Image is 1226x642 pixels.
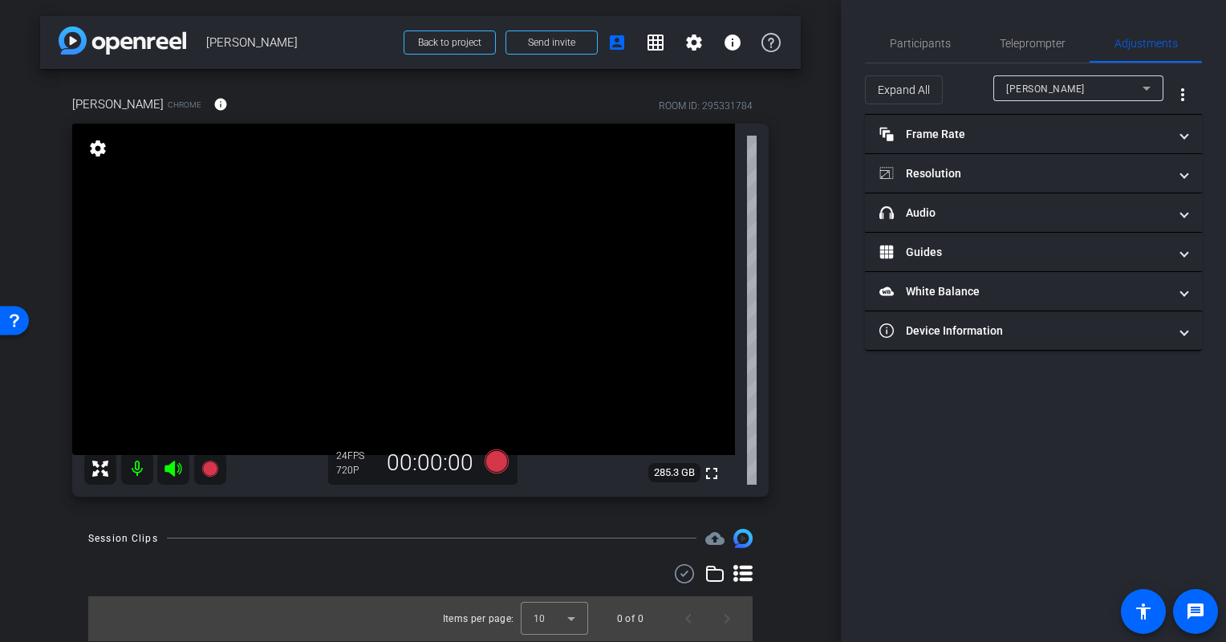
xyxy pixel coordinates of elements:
[206,26,394,59] span: [PERSON_NAME]
[1163,75,1202,114] button: More Options for Adjustments Panel
[87,139,109,158] mat-icon: settings
[659,99,753,113] div: ROOM ID: 295331784
[418,37,481,48] span: Back to project
[890,38,951,49] span: Participants
[865,311,1202,350] mat-expansion-panel-header: Device Information
[528,36,575,49] span: Send invite
[865,154,1202,193] mat-expansion-panel-header: Resolution
[617,611,643,627] div: 0 of 0
[505,30,598,55] button: Send invite
[59,26,186,55] img: app-logo
[648,463,700,482] span: 285.3 GB
[879,126,1168,143] mat-panel-title: Frame Rate
[708,599,746,638] button: Next page
[879,244,1168,261] mat-panel-title: Guides
[1173,85,1192,104] mat-icon: more_vert
[684,33,704,52] mat-icon: settings
[733,529,753,548] img: Session clips
[705,529,725,548] span: Destinations for your clips
[865,193,1202,232] mat-expansion-panel-header: Audio
[607,33,627,52] mat-icon: account_box
[865,75,943,104] button: Expand All
[669,599,708,638] button: Previous page
[1000,38,1066,49] span: Teleprompter
[168,99,201,111] span: Chrome
[72,95,164,113] span: [PERSON_NAME]
[879,283,1168,300] mat-panel-title: White Balance
[702,464,721,483] mat-icon: fullscreen
[1186,602,1205,621] mat-icon: message
[865,115,1202,153] mat-expansion-panel-header: Frame Rate
[88,530,158,547] div: Session Clips
[443,611,514,627] div: Items per page:
[865,272,1202,311] mat-expansion-panel-header: White Balance
[865,233,1202,271] mat-expansion-panel-header: Guides
[723,33,742,52] mat-icon: info
[213,97,228,112] mat-icon: info
[878,75,930,105] span: Expand All
[1006,83,1085,95] span: [PERSON_NAME]
[347,450,364,461] span: FPS
[879,323,1168,339] mat-panel-title: Device Information
[646,33,665,52] mat-icon: grid_on
[1114,38,1178,49] span: Adjustments
[376,449,484,477] div: 00:00:00
[404,30,496,55] button: Back to project
[336,449,376,462] div: 24
[705,529,725,548] mat-icon: cloud_upload
[879,165,1168,182] mat-panel-title: Resolution
[1134,602,1153,621] mat-icon: accessibility
[336,464,376,477] div: 720P
[879,205,1168,221] mat-panel-title: Audio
